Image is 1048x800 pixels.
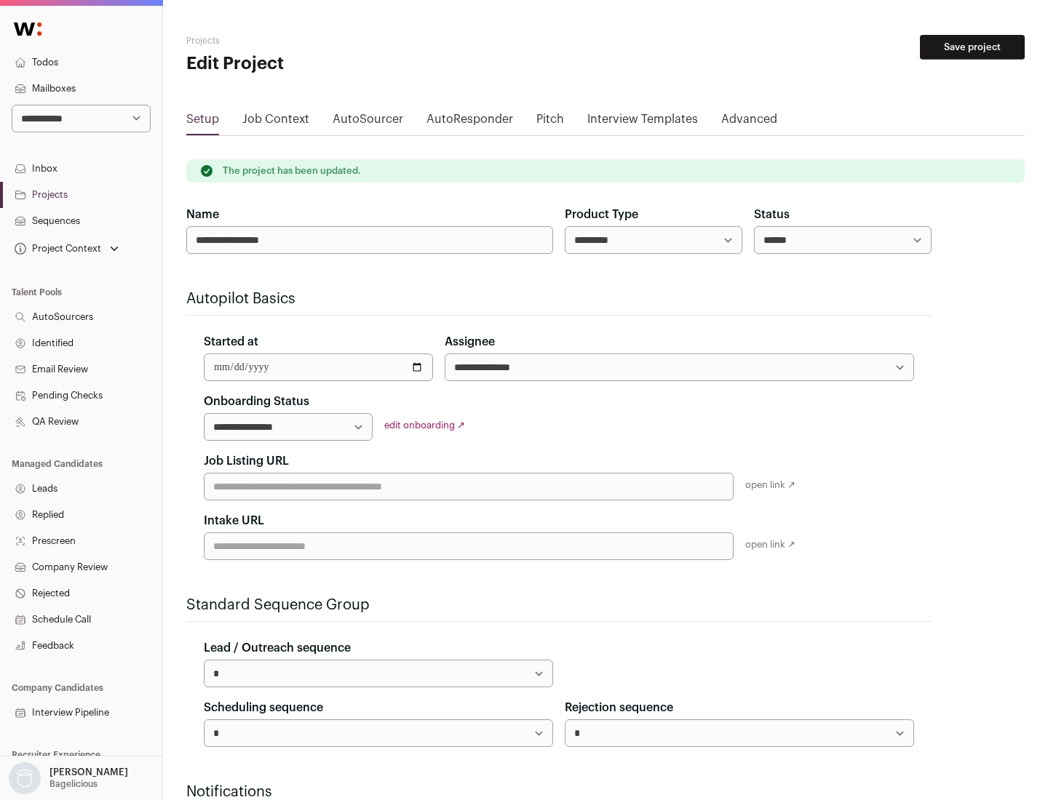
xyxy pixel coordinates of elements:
p: Bagelicious [49,778,98,790]
label: Name [186,206,219,223]
a: Interview Templates [587,111,698,134]
label: Onboarding Status [204,393,309,410]
h2: Projects [186,35,466,47]
a: AutoSourcer [333,111,403,134]
button: Open dropdown [12,239,122,259]
label: Rejection sequence [565,699,673,716]
h2: Autopilot Basics [186,289,932,309]
div: Project Context [12,243,101,255]
label: Status [754,206,790,223]
a: edit onboarding ↗ [384,420,465,430]
label: Intake URL [204,512,264,529]
a: Job Context [242,111,309,134]
button: Open dropdown [6,762,131,794]
img: Wellfound [6,15,49,44]
label: Product Type [565,206,638,223]
label: Job Listing URL [204,452,289,470]
label: Scheduling sequence [204,699,323,716]
img: nopic.png [9,762,41,794]
label: Started at [204,333,258,351]
a: Setup [186,111,219,134]
a: Pitch [536,111,564,134]
a: AutoResponder [426,111,513,134]
p: [PERSON_NAME] [49,767,128,778]
label: Lead / Outreach sequence [204,639,351,657]
h1: Edit Project [186,52,466,76]
h2: Standard Sequence Group [186,595,932,615]
a: Advanced [721,111,777,134]
button: Save project [920,35,1025,60]
p: The project has been updated. [223,165,361,177]
label: Assignee [445,333,495,351]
